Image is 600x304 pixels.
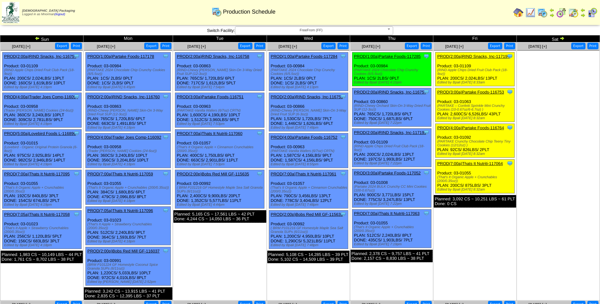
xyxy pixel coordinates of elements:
[238,43,252,49] button: Export
[488,43,502,49] button: Export
[175,130,264,168] div: Product: 03-01057 PLAN: 400CS / 1,750LBS / 6PLT DONE: 663CS / 2,901LBS / 11PLT
[73,130,80,137] img: Tooltip
[340,53,346,59] img: Tooltip
[97,44,115,49] span: [DATE] [+]
[3,52,82,91] div: Product: 03-01109 PLAN: 200CS / 2,024LBS / 13PLT DONE: 160CS / 1,619LBS / 10PLT
[354,144,431,152] div: (RIND Apple Chips Dried Fruit Club Pack (18-9oz))
[556,8,566,18] img: calendarblend.gif
[437,104,514,112] div: (PARTAKE – Confetti Sprinkle Mini Crunchy Cookies (10-0.67oz/6-6.7oz) )
[405,43,419,49] button: Export
[87,199,170,203] div: Edited by Bpali [DATE] 4:18pm
[271,94,343,99] a: PROD(2:00a)RIND Snacks, Inc-116759
[437,161,503,166] a: PROD(7:00a)Thats It Nutriti-117064
[4,243,81,247] div: Edited by Bpali [DATE] 4:18pm
[0,35,84,42] td: Sun
[421,43,432,49] button: Print
[352,169,431,208] div: Product: 03-01008 PLAN: 900CS / 3,771LBS / 15PLT DONE: 775CS / 3,247LBS / 13PLT
[354,225,431,233] div: (That's It Organic Apple + Crunchables (200/0.35oz))
[257,171,263,177] img: Tooltip
[257,94,263,100] img: Tooltip
[271,186,348,193] div: (That's It Organic Apple + Cinnamon Crunchables (200/0.35oz))
[437,140,514,147] div: (PARTAKE Crunchy Chocolate Chip Teeny Tiny Cookies (12/12oz) )
[513,8,523,18] img: home.gif
[580,13,585,18] img: arrowright.gif
[354,90,426,94] a: PROD(2:00a)RIND Snacks, Inc-116757
[87,280,170,284] div: Edited by [PERSON_NAME] [DATE] 2:52pm
[437,116,514,120] div: Edited by Bpali [DATE] 8:32am
[87,149,170,153] div: (Trader [PERSON_NAME] Cookies (24-6oz))
[257,53,263,59] img: Tooltip
[437,68,514,76] div: (RIND Apple Chips Dried Fruit Club Pack (18-9oz))
[177,54,249,59] a: PROD(2:00a)RIND Snacks, Inc-116758
[354,81,431,84] div: Edited by Bpali [DATE] 4:15pm
[271,109,348,116] div: (RIND-Chewy [PERSON_NAME] Skin-On 3-Way Dried Fruit SUP (6-3oz))
[4,203,81,207] div: Edited by Bpali [DATE] 4:19pm
[433,35,516,42] td: Fri
[423,170,430,176] img: Tooltip
[352,88,431,127] div: Product: 03-00860 PLAN: 765CS / 1,720LBS / 6PLT DONE: 750CS / 1,687LBS / 6PLT
[354,130,426,135] a: PROD(2:00a)RIND Snacks, Inc-117193
[175,93,264,128] div: Product: 03-00963 PLAN: 1,600CS / 4,190LBS / 10PLT DONE: 1,512CS / 3,960LBS / 9PLT
[12,44,30,49] a: [DATE] [+]
[87,222,170,230] div: (That's It Apple + Strawberry Crunchables (200/0.35oz))
[340,134,346,140] img: Tooltip
[177,131,242,136] a: PROD(7:00a)Thats It Nutriti-117060
[549,13,554,18] img: arrowright.gif
[571,43,585,49] button: Export
[271,149,348,153] div: (PARTAKE-Vanilla Wafers (6/7oz) CRTN)
[3,170,82,209] div: Product: 03-01055 PLAN: 192CS / 840LBS / 3PLT DONE: 154CS / 674LBS / 2PLT
[271,243,348,247] div: Edited by Bpali [DATE] 7:48pm
[87,249,159,253] a: PROD(2:00p)Bobs Red Mill GF-116037
[86,133,171,168] div: Product: 03-00958 PLAN: 360CS / 3,240LBS / 10PLT DONE: 356CS / 3,204LBS / 10PLT
[163,94,169,100] img: Tooltip
[4,226,81,234] div: (That's It Apple + Strawberry Crunchables (200/0.35oz))
[580,8,585,13] img: arrowleft.gif
[4,54,77,59] a: PROD(2:00a)RIND Snacks, Inc-116754
[4,212,70,217] a: PROD(7:05a)Thats It Nutriti-117058
[436,52,515,86] div: Product: 03-01109 PLAN: 200CS / 2,024LBS / 13PLT
[354,211,419,216] a: PROD(7:00a)Thats It Nutriti-117063
[4,186,81,193] div: (That's It Organic Apple + Crunchables (200/0.35oz))
[423,129,430,136] img: Tooltip
[4,94,78,99] a: PROD(4:00a)Trader Joes Comp-116090
[86,247,171,286] div: Product: 03-00991 PLAN: 1,220CS / 5,033LBS / 10PLT DONE: 972CS / 4,010LBS / 8PLT
[350,250,433,262] div: Planned: 2,378 CS ~ 9,757 LBS ~ 41 PLT Done: 2,157 CS ~ 8,830 LBS ~ 38 PLT
[84,35,173,42] td: Mon
[537,8,547,18] img: calendarprod.gif
[271,212,343,217] a: PROD(2:00p)Bobs Red Mill GF-115636
[163,134,169,140] img: Tooltip
[177,203,264,207] div: Edited by Bpali [DATE] 4:44pm
[163,53,169,59] img: Tooltip
[423,89,430,95] img: Tooltip
[163,171,169,177] img: Tooltip
[507,89,513,95] img: Tooltip
[271,172,336,176] a: PROD(7:00a)Thats It Nutriti-117061
[4,122,81,126] div: Edited by Bpali [DATE] 4:19pm
[177,162,264,166] div: Edited by Bpali [DATE] 7:53pm
[279,44,297,49] a: [DATE] [+]
[516,35,600,42] td: Sat
[354,54,421,59] a: PROD(1:00a)Partake Foods-117285
[177,109,264,112] div: (PARTAKE-Vanilla Wafers (6/7oz) CRTN)
[529,44,547,49] span: [DATE] [+]
[587,8,597,18] img: calendarcustomer.gif
[271,54,337,59] a: PROD(1:00a)Partake Foods-117284
[340,211,346,217] img: Tooltip
[271,68,348,76] div: (PARTAKE 2024 Chocolate Chip Crunchy Cookies (6/5.5oz))
[175,170,264,209] div: Product: 03-00992 PLAN: 2,400CS / 9,900LBS / 20PLT DONE: 1,352CS / 5,577LBS / 11PLT
[269,133,348,168] div: Product: 03-00963 PLAN: 1,587CS / 4,156LBS / 9PLT DONE: 1,587CS / 4,156LBS / 9PLT
[354,161,431,165] div: Edited by Bpali [DATE] 7:22pm
[87,94,160,99] a: PROD(2:00a)RIND Snacks, Inc-116760
[35,36,40,41] img: arrowleft.gif
[445,44,463,49] a: [DATE] [+]
[271,85,348,89] div: Edited by Bpali [DATE] 4:13pm
[549,8,554,13] img: arrowleft.gif
[87,162,170,166] div: Edited by Bpali [DATE] 4:18pm
[160,43,171,49] button: Print
[354,68,431,76] div: (PARTAKE 2024 Chocolate Chip Crunchy Cookies (6/5.5oz))
[54,13,65,16] a: (logout)
[87,135,161,140] a: PROD(4:00a)Trader Joes Comp-116092
[177,172,249,176] a: PROD(2:00p)Bobs Red Mill GF-115635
